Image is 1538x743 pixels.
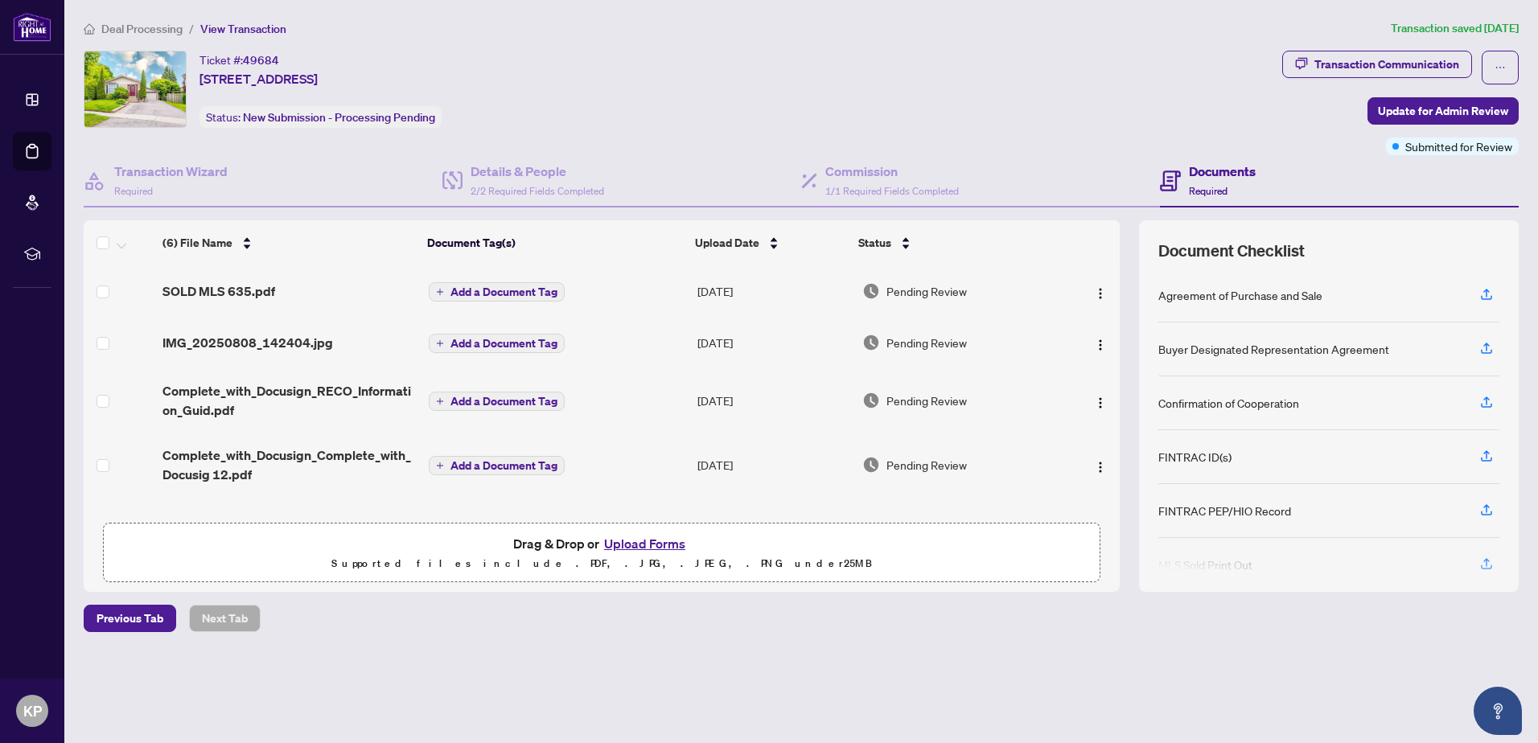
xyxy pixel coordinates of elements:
span: Add a Document Tag [450,286,557,298]
span: SOLD MLS 635.pdf [162,281,275,301]
span: KP [23,700,42,722]
div: Ticket #: [199,51,279,69]
span: Update for Admin Review [1378,98,1508,124]
button: Previous Tab [84,605,176,632]
span: Pending Review [886,456,967,474]
span: plus [436,339,444,347]
span: New Submission - Processing Pending [243,110,435,125]
span: 2/2 Required Fields Completed [471,185,604,197]
th: Document Tag(s) [421,220,689,265]
span: plus [436,288,444,296]
img: IMG-E12326448_1.jpg [84,51,186,127]
th: Upload Date [689,220,853,265]
img: Logo [1094,339,1107,351]
button: Transaction Communication [1282,51,1472,78]
span: Add a Document Tag [450,460,557,471]
span: [STREET_ADDRESS] - Notice of Fulfillment of Conditions.pdf [162,510,416,548]
button: Add a Document Tag [429,391,565,412]
span: Add a Document Tag [450,338,557,349]
li: / [189,19,194,38]
span: Submitted for Review [1405,138,1512,155]
div: Confirmation of Cooperation [1158,394,1299,412]
button: Add a Document Tag [429,456,565,475]
span: Drag & Drop orUpload FormsSupported files include .PDF, .JPG, .JPEG, .PNG under25MB [104,523,1100,583]
span: plus [436,397,444,405]
h4: Documents [1189,162,1256,181]
span: View Transaction [200,22,286,36]
span: Deal Processing [101,22,183,36]
button: Update for Admin Review [1367,97,1519,125]
img: Document Status [862,456,880,474]
button: Upload Forms [599,533,690,554]
button: Open asap [1474,687,1522,735]
td: [DATE] [691,265,856,317]
span: 1/1 Required Fields Completed [825,185,959,197]
span: Complete_with_Docusign_Complete_with_Docusig 12.pdf [162,445,416,484]
button: Add a Document Tag [429,392,565,411]
td: [DATE] [691,317,856,368]
button: Add a Document Tag [429,455,565,476]
img: Document Status [862,334,880,351]
span: Required [1189,185,1228,197]
span: Document Checklist [1158,240,1305,262]
div: Status: [199,106,442,128]
span: 49684 [243,53,279,68]
td: [DATE] [691,497,856,561]
h4: Commission [825,162,959,181]
div: Buyer Designated Representation Agreement [1158,340,1389,358]
h4: Transaction Wizard [114,162,228,181]
button: Next Tab [189,605,261,632]
span: Pending Review [886,282,967,300]
img: Logo [1094,461,1107,474]
p: Supported files include .PDF, .JPG, .JPEG, .PNG under 25 MB [113,554,1090,573]
span: home [84,23,95,35]
span: plus [436,462,444,470]
span: (6) File Name [162,234,232,252]
span: Complete_with_Docusign_RECO_Information_Guid.pdf [162,381,416,420]
h4: Details & People [471,162,604,181]
th: Status [852,220,1057,265]
span: Required [114,185,153,197]
img: Logo [1094,287,1107,300]
button: Logo [1088,388,1113,413]
div: FINTRAC ID(s) [1158,448,1232,466]
button: Logo [1088,278,1113,304]
button: Add a Document Tag [429,282,565,302]
button: Add a Document Tag [429,281,565,302]
th: (6) File Name [156,220,422,265]
span: Add a Document Tag [450,396,557,407]
span: Pending Review [886,392,967,409]
span: Drag & Drop or [513,533,690,554]
img: Document Status [862,392,880,409]
img: logo [13,12,51,42]
span: IMG_20250808_142404.jpg [162,333,333,352]
button: Add a Document Tag [429,333,565,354]
td: [DATE] [691,368,856,433]
div: Transaction Communication [1314,51,1459,77]
span: Pending Review [886,334,967,351]
span: Status [858,234,891,252]
button: Add a Document Tag [429,334,565,353]
img: Logo [1094,396,1107,409]
div: Agreement of Purchase and Sale [1158,286,1322,304]
span: Upload Date [695,234,759,252]
button: Logo [1088,452,1113,478]
span: [STREET_ADDRESS] [199,69,318,88]
span: Previous Tab [97,605,163,631]
td: [DATE] [691,433,856,497]
div: FINTRAC PEP/HIO Record [1158,502,1291,519]
article: Transaction saved [DATE] [1391,19,1519,38]
button: Logo [1088,330,1113,355]
span: ellipsis [1495,62,1506,73]
img: Document Status [862,282,880,300]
